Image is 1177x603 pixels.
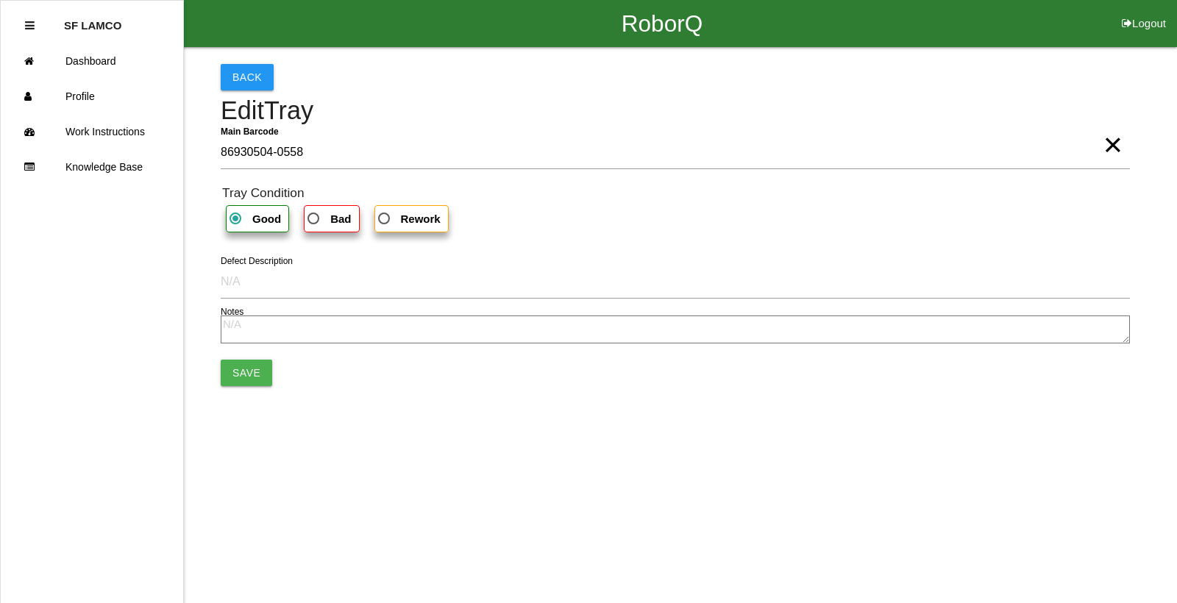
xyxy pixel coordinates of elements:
label: Defect Description [221,254,293,268]
h4: Edit Tray [221,97,1130,125]
div: Close [25,8,35,43]
button: Back [221,64,274,90]
input: Required [221,135,1130,169]
a: Dashboard [1,43,183,79]
a: Work Instructions [1,114,183,149]
b: Bad [330,213,351,225]
input: N/A [221,265,1130,299]
a: Profile [1,79,183,114]
span: Clear Input [1103,115,1123,145]
button: Save [221,360,272,386]
b: Good [252,213,281,225]
b: Rework [401,213,441,225]
p: SF LAMCO [64,8,121,32]
b: Main Barcode [221,126,279,137]
label: Notes [221,305,243,318]
a: Knowledge Base [1,149,183,185]
h6: Tray Condition [222,186,1130,200]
